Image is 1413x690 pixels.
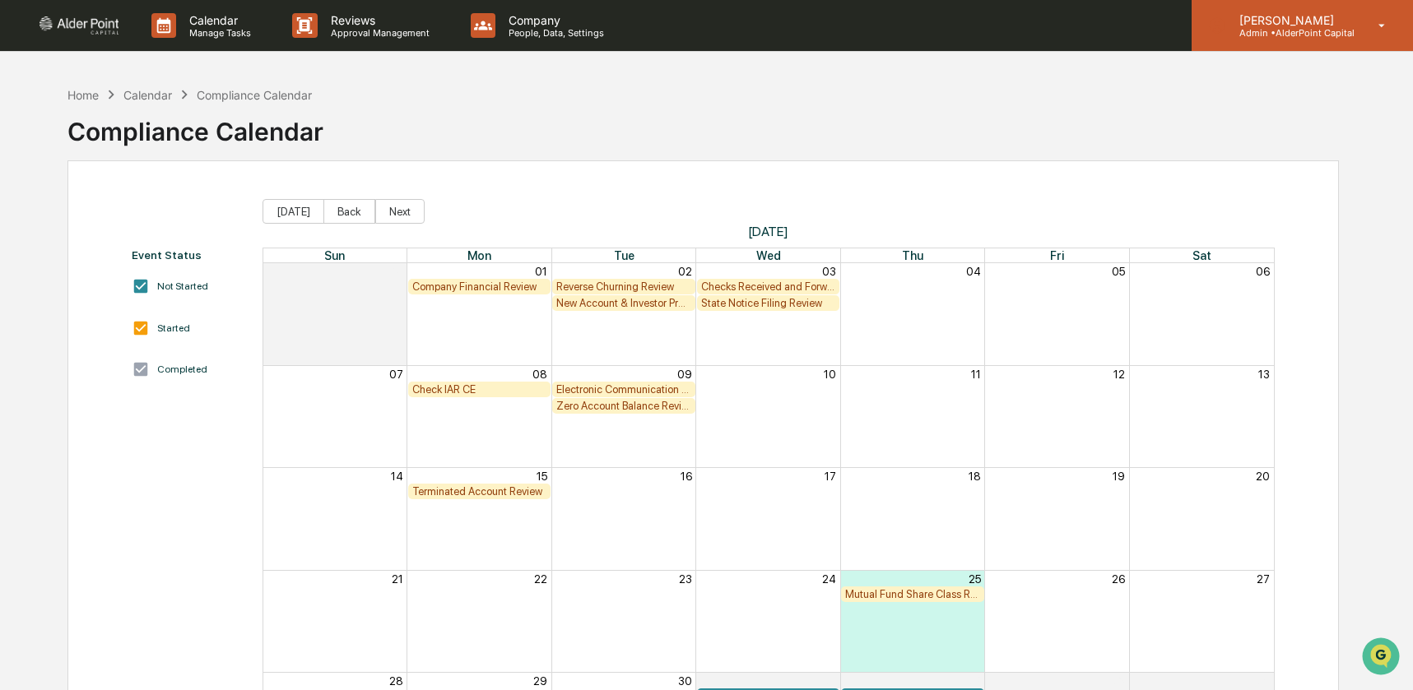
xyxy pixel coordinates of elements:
[318,27,438,39] p: Approval Management
[56,126,270,142] div: Start new chat
[323,199,375,224] button: Back
[33,238,104,255] span: Data Lookup
[556,400,690,412] div: Zero Account Balance Review
[67,104,323,146] div: Compliance Calendar
[1192,248,1211,262] span: Sat
[1050,248,1064,262] span: Fri
[969,470,981,483] button: 18
[824,674,836,688] button: 01
[701,280,835,293] div: Checks Received and Forwarded Log
[614,248,634,262] span: Tue
[16,126,46,155] img: 1746055101610-c473b297-6a78-478c-a979-82029cc54cd1
[1255,674,1270,688] button: 04
[532,368,547,381] button: 08
[678,674,692,688] button: 30
[375,199,425,224] button: Next
[392,265,403,278] button: 31
[822,265,836,278] button: 03
[556,280,690,293] div: Reverse Churning Review
[389,368,403,381] button: 07
[16,209,30,222] div: 🖐️
[412,280,546,293] div: Company Financial Review
[132,248,246,262] div: Event Status
[392,572,403,586] button: 21
[969,572,981,586] button: 25
[1258,368,1270,381] button: 13
[56,142,208,155] div: We're available if you need us!
[136,207,204,224] span: Attestations
[389,674,403,688] button: 28
[845,588,979,600] div: Mutual Fund Share Class Review
[971,368,981,381] button: 11
[263,199,324,224] button: [DATE]
[1112,572,1125,586] button: 26
[533,674,547,688] button: 29
[495,13,612,27] p: Company
[280,131,300,151] button: Start new chat
[33,207,106,224] span: Preclearance
[1226,27,1355,39] p: Admin • AlderPoint Capital
[1360,636,1405,680] iframe: Open customer support
[16,240,30,253] div: 🔎
[318,13,438,27] p: Reviews
[123,88,172,102] div: Calendar
[701,297,835,309] div: State Notice Filing Review
[164,279,199,291] span: Pylon
[556,297,690,309] div: New Account & Investor Profile Review
[157,364,207,375] div: Completed
[1256,265,1270,278] button: 06
[176,13,259,27] p: Calendar
[467,248,491,262] span: Mon
[534,572,547,586] button: 22
[263,224,1275,239] span: [DATE]
[1111,674,1125,688] button: 03
[678,265,692,278] button: 02
[197,88,312,102] div: Compliance Calendar
[966,265,981,278] button: 04
[10,232,110,262] a: 🔎Data Lookup
[67,88,99,102] div: Home
[391,470,403,483] button: 14
[1112,265,1125,278] button: 05
[679,572,692,586] button: 23
[902,248,923,262] span: Thu
[535,265,547,278] button: 01
[681,470,692,483] button: 16
[40,16,119,35] img: logo
[756,248,781,262] span: Wed
[677,368,692,381] button: 09
[556,383,690,396] div: Electronic Communication Review
[1257,572,1270,586] button: 27
[412,485,546,498] div: Terminated Account Review
[824,368,836,381] button: 10
[1113,368,1125,381] button: 12
[157,322,190,334] div: Started
[967,674,981,688] button: 02
[116,278,199,291] a: Powered byPylon
[1113,470,1125,483] button: 19
[495,27,612,39] p: People, Data, Settings
[324,248,345,262] span: Sun
[825,470,836,483] button: 17
[16,35,300,61] p: How can we help?
[119,209,132,222] div: 🗄️
[176,27,259,39] p: Manage Tasks
[1226,13,1355,27] p: [PERSON_NAME]
[822,572,836,586] button: 24
[1256,470,1270,483] button: 20
[412,383,546,396] div: Check IAR CE
[113,201,211,230] a: 🗄️Attestations
[157,280,208,292] div: Not Started
[537,470,547,483] button: 15
[10,201,113,230] a: 🖐️Preclearance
